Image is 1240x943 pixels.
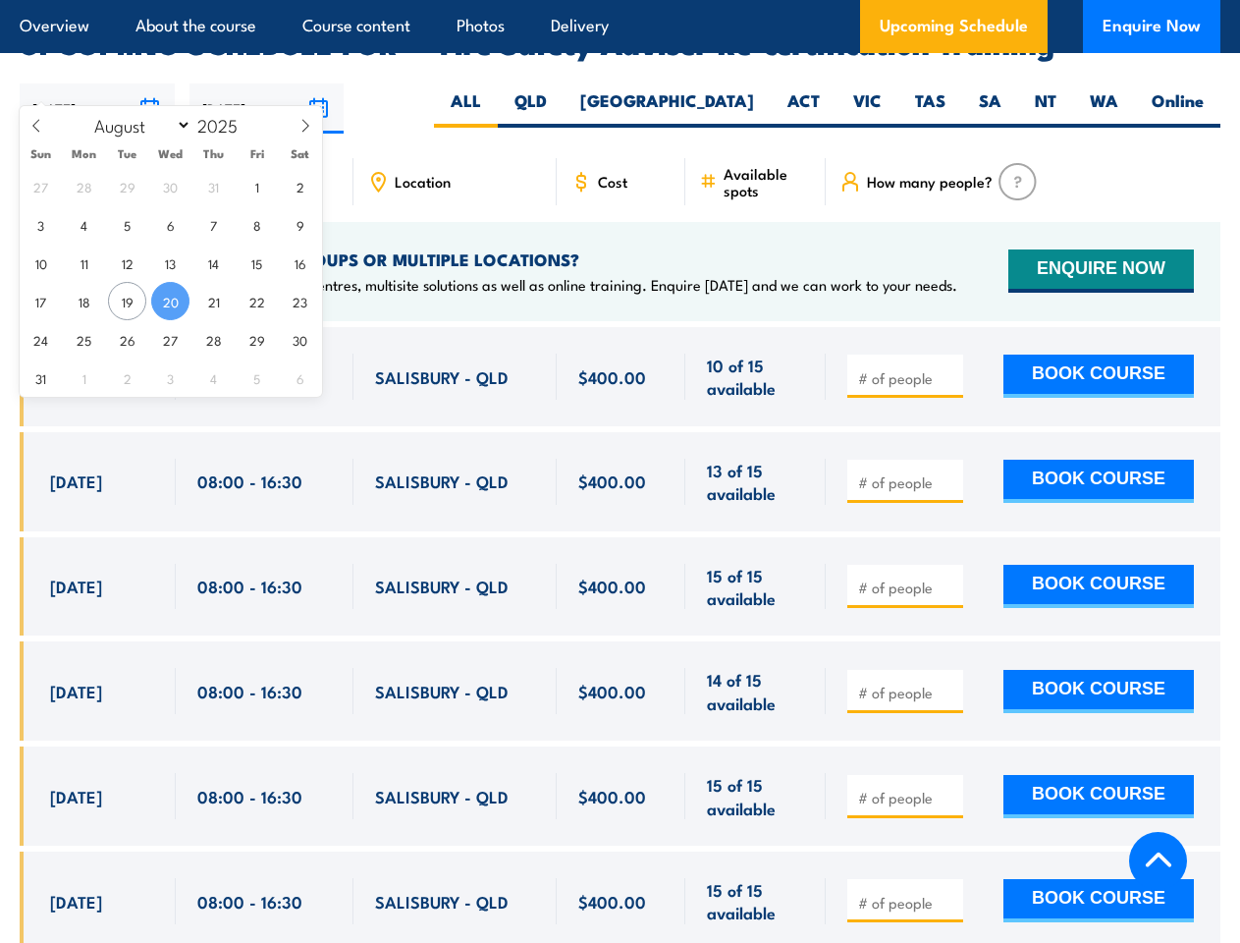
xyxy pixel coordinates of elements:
[858,578,956,597] input: # of people
[50,275,957,295] p: We offer onsite training, training at our centres, multisite solutions as well as online training...
[898,89,962,128] label: TAS
[194,282,233,320] span: August 21, 2025
[498,89,564,128] label: QLD
[1003,670,1194,713] button: BOOK COURSE
[108,359,146,397] span: September 2, 2025
[194,167,233,205] span: July 31, 2025
[63,147,106,160] span: Mon
[50,890,102,913] span: [DATE]
[151,167,189,205] span: July 30, 2025
[108,282,146,320] span: August 19, 2025
[707,564,803,610] span: 15 of 15 available
[375,785,509,807] span: SALISBURY - QLD
[65,244,103,282] span: August 11, 2025
[375,890,509,913] span: SALISBURY - QLD
[50,249,957,270] h4: NEED TRAINING FOR LARGER GROUPS OR MULTIPLE LOCATIONS?
[238,244,276,282] span: August 15, 2025
[22,205,60,244] span: August 3, 2025
[151,359,189,397] span: September 3, 2025
[598,173,627,190] span: Cost
[197,785,302,807] span: 08:00 - 16:30
[108,167,146,205] span: July 29, 2025
[194,244,233,282] span: August 14, 2025
[962,89,1018,128] label: SA
[22,359,60,397] span: August 31, 2025
[375,680,509,702] span: SALISBURY - QLD
[578,575,646,597] span: $400.00
[564,89,771,128] label: [GEOGRAPHIC_DATA]
[149,147,192,160] span: Wed
[65,282,103,320] span: August 18, 2025
[707,773,803,819] span: 15 of 15 available
[238,167,276,205] span: August 1, 2025
[867,173,993,190] span: How many people?
[578,890,646,913] span: $400.00
[65,359,103,397] span: September 1, 2025
[22,244,60,282] span: August 10, 2025
[85,112,192,138] select: Month
[151,244,189,282] span: August 13, 2025
[194,359,233,397] span: September 4, 2025
[281,205,319,244] span: August 9, 2025
[194,320,233,359] span: August 28, 2025
[578,785,646,807] span: $400.00
[197,680,302,702] span: 08:00 - 16:30
[108,205,146,244] span: August 5, 2025
[50,470,102,492] span: [DATE]
[65,205,103,244] span: August 4, 2025
[194,205,233,244] span: August 7, 2025
[197,575,302,597] span: 08:00 - 16:30
[1073,89,1135,128] label: WA
[836,89,898,128] label: VIC
[281,167,319,205] span: August 2, 2025
[197,470,302,492] span: 08:00 - 16:30
[858,472,956,492] input: # of people
[50,575,102,597] span: [DATE]
[108,320,146,359] span: August 26, 2025
[1003,775,1194,818] button: BOOK COURSE
[434,89,498,128] label: ALL
[238,320,276,359] span: August 29, 2025
[238,205,276,244] span: August 8, 2025
[1003,355,1194,398] button: BOOK COURSE
[151,282,189,320] span: August 20, 2025
[375,470,509,492] span: SALISBURY - QLD
[238,359,276,397] span: September 5, 2025
[375,575,509,597] span: SALISBURY - QLD
[108,244,146,282] span: August 12, 2025
[724,165,812,198] span: Available spots
[197,890,302,913] span: 08:00 - 16:30
[65,320,103,359] span: August 25, 2025
[22,167,60,205] span: July 27, 2025
[1003,565,1194,608] button: BOOK COURSE
[281,320,319,359] span: August 30, 2025
[238,282,276,320] span: August 22, 2025
[151,205,189,244] span: August 6, 2025
[22,282,60,320] span: August 17, 2025
[281,282,319,320] span: August 23, 2025
[858,368,956,388] input: # of people
[858,893,956,913] input: # of people
[578,680,646,702] span: $400.00
[707,354,803,400] span: 10 of 15 available
[707,878,803,924] span: 15 of 15 available
[20,29,1220,55] h2: UPCOMING SCHEDULE FOR - "Fire Safety Adviser Re-certification Training"
[858,683,956,702] input: # of people
[578,365,646,388] span: $400.00
[1018,89,1073,128] label: NT
[189,83,345,134] input: To date
[50,680,102,702] span: [DATE]
[281,359,319,397] span: September 6, 2025
[395,173,451,190] span: Location
[236,147,279,160] span: Fri
[281,244,319,282] span: August 16, 2025
[106,147,149,160] span: Tue
[1135,89,1220,128] label: Online
[191,113,256,137] input: Year
[50,785,102,807] span: [DATE]
[20,83,175,134] input: From date
[279,147,322,160] span: Sat
[375,365,509,388] span: SALISBURY - QLD
[65,167,103,205] span: July 28, 2025
[771,89,836,128] label: ACT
